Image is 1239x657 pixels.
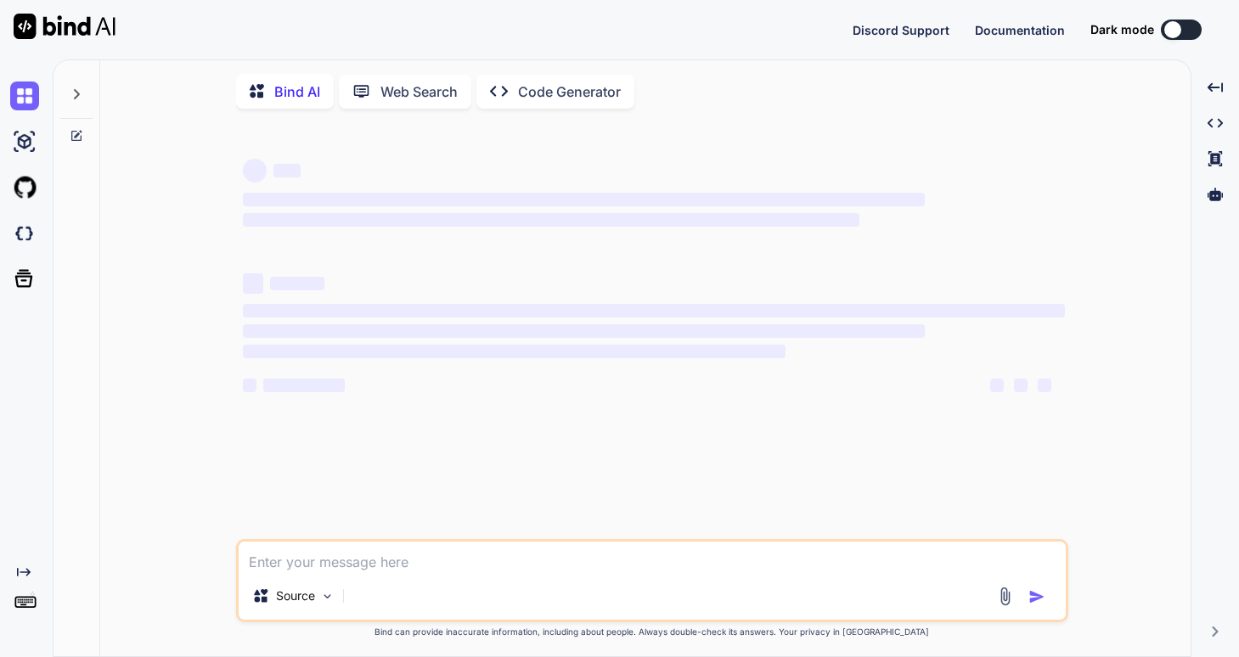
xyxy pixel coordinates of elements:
span: ‌ [1038,379,1051,392]
p: Bind AI [274,81,320,102]
button: Documentation [975,21,1065,39]
span: ‌ [243,324,925,338]
img: attachment [995,587,1015,606]
span: ‌ [263,379,345,392]
span: Discord Support [853,23,949,37]
img: icon [1028,588,1045,605]
span: Documentation [975,23,1065,37]
p: Web Search [380,81,458,102]
span: Dark mode [1090,21,1154,38]
img: Bind AI [14,14,115,39]
span: ‌ [243,273,263,294]
span: ‌ [270,277,324,290]
span: ‌ [243,345,786,358]
span: ‌ [273,164,301,177]
img: chat [10,81,39,110]
span: ‌ [243,213,859,227]
span: ‌ [243,379,256,392]
img: ai-studio [10,127,39,156]
span: ‌ [243,159,267,182]
p: Source [276,587,315,604]
p: Code Generator [518,81,621,102]
span: ‌ [1014,379,1028,392]
img: githubLight [10,173,39,202]
span: ‌ [990,379,1004,392]
img: Pick Models [320,589,335,604]
span: ‌ [243,193,925,206]
img: darkCloudIdeIcon [10,219,39,248]
p: Bind can provide inaccurate information, including about people. Always double-check its answers.... [236,626,1068,638]
button: Discord Support [853,21,949,39]
span: ‌ [243,304,1065,317]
